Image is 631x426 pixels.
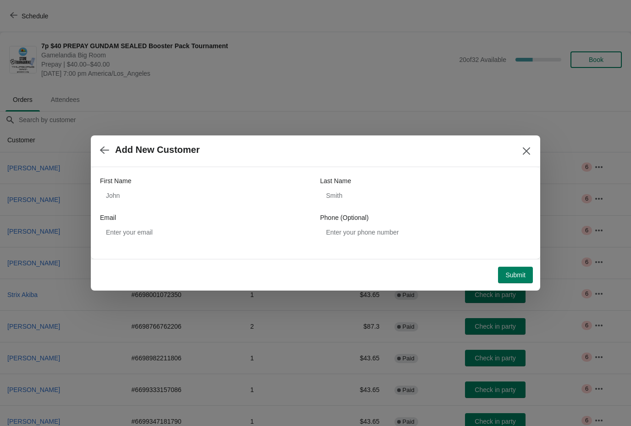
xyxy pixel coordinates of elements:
[320,224,531,241] input: Enter your phone number
[100,176,131,185] label: First Name
[100,187,311,204] input: John
[505,271,526,279] span: Submit
[320,213,369,222] label: Phone (Optional)
[115,145,199,155] h2: Add New Customer
[518,143,535,159] button: Close
[320,187,531,204] input: Smith
[100,224,311,241] input: Enter your email
[320,176,351,185] label: Last Name
[498,267,533,283] button: Submit
[100,213,116,222] label: Email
